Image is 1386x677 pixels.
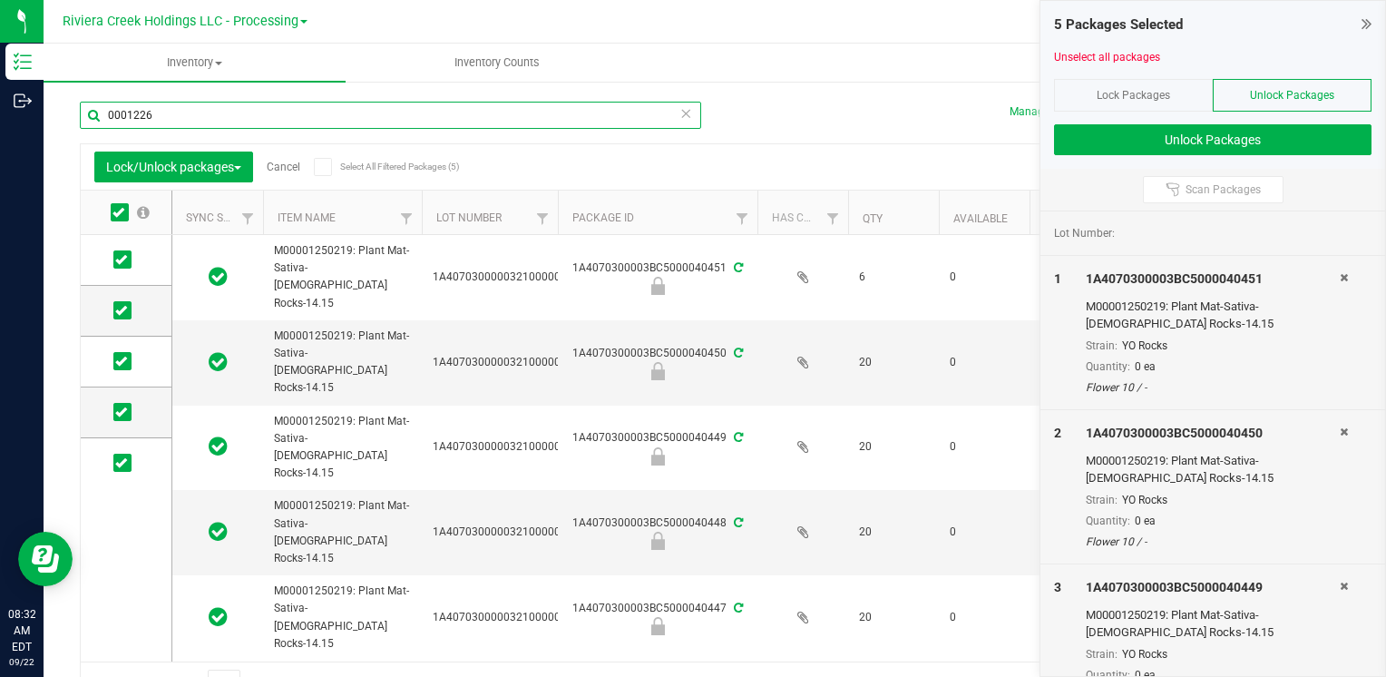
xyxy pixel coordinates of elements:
[950,524,1019,541] span: 0
[1250,89,1334,102] span: Unlock Packages
[233,203,263,234] a: Filter
[1010,104,1118,120] button: Manage package tags
[1086,606,1340,642] div: M00001250219: Plant Mat-Sativa-[DEMOGRAPHIC_DATA] Rocks-14.15
[555,260,760,295] div: 1A4070300003BC5000040451
[953,212,1008,225] a: Available
[80,102,701,129] input: Search Package ID, Item Name, SKU, Lot or Part Number...
[209,519,228,545] span: In Sync
[209,349,228,375] span: In Sync
[731,347,743,359] span: Sync from Compliance System
[346,44,648,82] a: Inventory Counts
[555,617,760,635] div: Final Check Lock
[1054,124,1371,155] button: Unlock Packages
[1122,648,1167,661] span: YO Rocks
[555,345,760,380] div: 1A4070300003BC5000040450
[186,211,256,224] a: Sync Status
[1054,51,1160,64] a: Unselect all packages
[1086,494,1118,506] span: Strain:
[209,434,228,459] span: In Sync
[433,354,586,371] span: 1A4070300000321000001226
[528,203,558,234] a: Filter
[1086,379,1340,396] div: Flower 10 / -
[274,328,411,397] span: M00001250219: Plant Mat-Sativa-[DEMOGRAPHIC_DATA] Rocks-14.15
[727,203,757,234] a: Filter
[950,354,1019,371] span: 0
[274,583,411,652] span: M00001250219: Plant Mat-Sativa-[DEMOGRAPHIC_DATA] Rocks-14.15
[555,277,760,295] div: Final Check Lock
[267,161,300,173] a: Cancel
[1122,339,1167,352] span: YO Rocks
[731,261,743,274] span: Sync from Compliance System
[1086,424,1340,443] div: 1A4070300003BC5000040450
[757,191,848,235] th: Has COA
[1086,270,1340,289] div: 1A4070300003BC5000040451
[731,431,743,444] span: Sync from Compliance System
[278,211,336,224] a: Item Name
[1054,225,1115,241] span: Lot Number:
[106,160,241,174] span: Lock/Unlock packages
[859,354,928,371] span: 20
[555,447,760,466] div: Final Check Lock
[1054,271,1061,286] span: 1
[433,269,586,286] span: 1A4070300000321000001226
[731,602,743,614] span: Sync from Compliance System
[818,203,848,234] a: Filter
[859,609,928,626] span: 20
[1086,339,1118,352] span: Strain:
[209,604,228,630] span: In Sync
[433,438,586,456] span: 1A4070300000321000001226
[44,54,346,71] span: Inventory
[14,53,32,71] inline-svg: Inventory
[433,524,586,541] span: 1A4070300000321000001226
[555,600,760,635] div: 1A4070300003BC5000040447
[1086,360,1130,373] span: Quantity:
[18,532,73,586] iframe: Resource center
[44,44,346,82] a: Inventory
[430,54,564,71] span: Inventory Counts
[274,413,411,483] span: M00001250219: Plant Mat-Sativa-[DEMOGRAPHIC_DATA] Rocks-14.15
[1086,534,1340,550] div: Flower 10 / -
[859,524,928,541] span: 20
[1054,580,1061,594] span: 3
[274,242,411,312] span: M00001250219: Plant Mat-Sativa-[DEMOGRAPHIC_DATA] Rocks-14.15
[1135,515,1156,527] span: 0 ea
[1122,494,1167,506] span: YO Rocks
[555,429,760,465] div: 1A4070300003BC5000040449
[63,14,298,29] span: Riviera Creek Holdings LLC - Processing
[950,438,1019,456] span: 0
[8,655,35,669] p: 09/22
[950,609,1019,626] span: 0
[14,92,32,110] inline-svg: Outbound
[555,515,760,550] div: 1A4070300003BC5000040448
[859,269,928,286] span: 6
[1086,648,1118,661] span: Strain:
[572,211,634,224] a: Package ID
[137,206,150,219] span: Select all records on this page
[436,211,502,224] a: Lot Number
[1086,515,1130,527] span: Quantity:
[1135,360,1156,373] span: 0 ea
[340,162,431,172] span: Select All Filtered Packages (5)
[392,203,422,234] a: Filter
[950,269,1019,286] span: 0
[8,606,35,655] p: 08:32 AM EDT
[679,102,692,125] span: Clear
[274,497,411,567] span: M00001250219: Plant Mat-Sativa-[DEMOGRAPHIC_DATA] Rocks-14.15
[1143,176,1284,203] button: Scan Packages
[1086,298,1340,333] div: M00001250219: Plant Mat-Sativa-[DEMOGRAPHIC_DATA] Rocks-14.15
[1186,182,1261,197] span: Scan Packages
[859,438,928,456] span: 20
[209,264,228,289] span: In Sync
[863,212,883,225] a: Qty
[1086,578,1340,597] div: 1A4070300003BC5000040449
[94,152,253,182] button: Lock/Unlock packages
[731,516,743,529] span: Sync from Compliance System
[433,609,586,626] span: 1A4070300000321000001226
[1086,452,1340,487] div: M00001250219: Plant Mat-Sativa-[DEMOGRAPHIC_DATA] Rocks-14.15
[555,532,760,550] div: Final Check Lock
[1054,426,1061,440] span: 2
[555,362,760,380] div: Final Check Lock
[1097,89,1170,102] span: Lock Packages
